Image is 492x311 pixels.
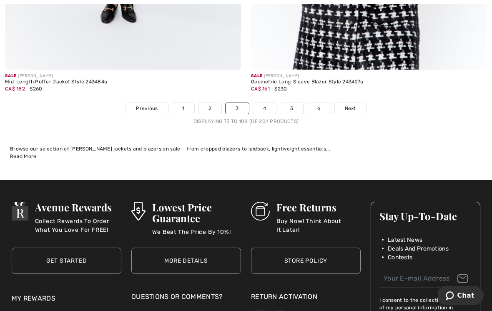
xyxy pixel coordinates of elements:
[152,228,241,244] p: We Beat The Price By 10%!
[276,202,361,213] h3: Free Returns
[388,244,449,253] span: Deals And Promotions
[274,86,287,92] span: $230
[251,73,487,79] div: [PERSON_NAME]
[253,103,276,114] a: 4
[379,269,472,288] input: Your E-mail Address
[10,145,482,153] div: Browse our selection of [PERSON_NAME] jackets and blazers on sale — from cropped blazers to laidb...
[10,153,37,159] span: Read More
[438,286,484,307] iframe: Opens a widget where you can chat to one of our agents
[131,292,241,306] div: Questions or Comments?
[388,253,412,262] span: Contests
[5,73,241,79] div: [PERSON_NAME]
[131,248,241,274] a: More Details
[251,248,361,274] a: Store Policy
[251,86,270,92] span: CA$ 161
[388,236,422,244] span: Latest News
[198,103,221,114] a: 2
[35,202,121,213] h3: Avenue Rewards
[251,292,361,302] a: Return Activation
[152,202,241,223] h3: Lowest Price Guarantee
[251,202,270,221] img: Free Returns
[136,105,158,112] span: Previous
[276,217,361,233] p: Buy Now! Think About It Later!
[251,79,487,85] div: Geometric Long-Sleeve Blazer Style 243427u
[126,103,168,114] a: Previous
[12,202,28,221] img: Avenue Rewards
[5,73,16,78] span: Sale
[280,103,303,114] a: 5
[379,211,472,221] h3: Stay Up-To-Date
[131,202,146,221] img: Lowest Price Guarantee
[335,103,366,114] a: Next
[12,248,121,274] a: Get Started
[5,79,241,85] div: Mid-Length Puffer Jacket Style 243484u
[307,103,330,114] a: 6
[345,105,356,112] span: Next
[12,294,55,302] a: My Rewards
[30,86,42,92] span: $260
[172,103,194,114] a: 1
[251,73,262,78] span: Sale
[226,103,249,114] a: 3
[5,86,25,92] span: CA$ 182
[35,217,121,233] p: Collect Rewards To Order What You Love For FREE!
